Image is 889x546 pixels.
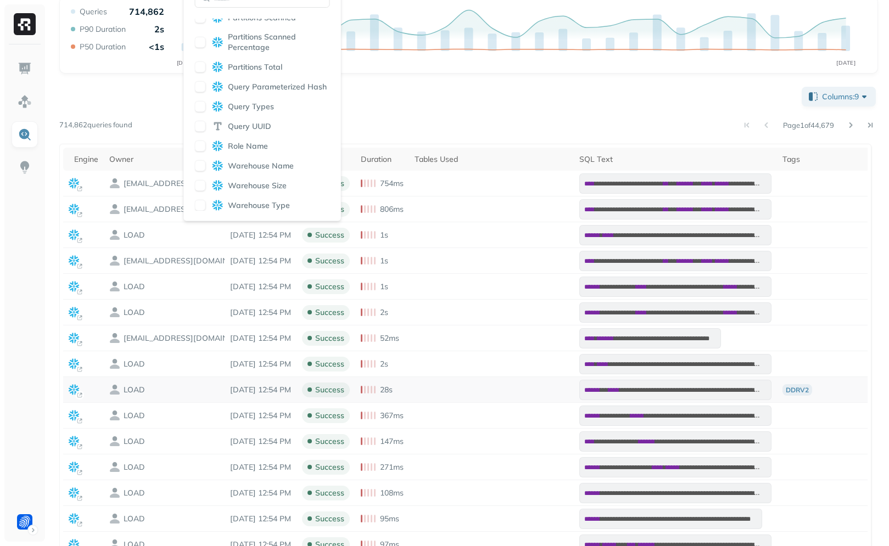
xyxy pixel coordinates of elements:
p: Sep 16, 2025 12:54 PM [230,333,291,344]
p: 714,862 queries found [59,120,132,131]
p: 147ms [380,436,404,447]
p: success [315,488,344,498]
p: Page 1 of 44,679 [783,120,834,130]
div: Duration [361,154,404,165]
span: Query Types [228,102,274,112]
p: Queries [80,7,107,17]
span: Partitions Total [228,62,282,72]
p: 754ms [380,178,404,189]
p: YARIN.NOY@FORTER.COM [124,333,233,344]
p: 1s [380,282,388,292]
p: Sep 16, 2025 12:54 PM [230,488,291,498]
p: success [315,385,344,395]
p: success [315,514,344,524]
p: success [315,230,344,240]
p: 271ms [380,462,404,472]
p: success [315,256,344,266]
div: Tags [782,154,881,165]
p: ORI.ARGOV@FORTER.COM [124,256,233,266]
img: Ryft [14,13,36,35]
p: success [315,436,344,447]
p: 1s [380,256,388,266]
p: success [315,359,344,369]
span: Query Parameterized Hash [228,82,327,92]
p: P50 Duration [80,42,126,52]
p: Sep 16, 2025 12:54 PM [230,230,291,240]
img: Query Explorer [18,127,32,142]
p: success [315,462,344,472]
div: Owner [109,154,219,165]
p: success [315,282,344,292]
img: Dashboard [18,61,32,76]
img: Insights [18,160,32,175]
span: Query UUID [228,121,271,132]
p: DDRv2 [782,384,812,396]
img: Assets [18,94,32,109]
p: 108ms [380,488,404,498]
p: 52ms [380,333,399,344]
p: success [315,410,344,421]
p: <1s [149,41,164,52]
p: 367ms [380,410,404,421]
span: Columns: 9 [822,91,870,102]
tspan: [DATE] [177,59,196,66]
p: LOAD [124,230,145,240]
p: 2s [380,307,388,318]
p: LOAD [124,385,145,395]
span: Warehouse Size [228,181,287,191]
p: LOAD [124,462,145,472]
p: 714,862 [129,6,164,17]
p: LOAD [124,514,145,524]
p: Sep 16, 2025 12:54 PM [230,410,291,421]
div: Engine [74,154,98,165]
p: LOAD [124,410,145,421]
p: 2s [154,24,164,35]
p: Sep 16, 2025 12:54 PM [230,514,291,524]
p: LOAD [124,307,145,318]
p: LOAD [124,282,145,292]
p: success [315,307,344,318]
img: Forter [17,514,32,530]
span: Warehouse Type [228,200,290,211]
p: LOAD [124,436,145,447]
div: SQL Text [579,154,771,165]
p: LOAD [124,359,145,369]
p: Sep 16, 2025 12:54 PM [230,385,291,395]
p: ORI.ARGOV@FORTER.COM [124,204,233,215]
tspan: [DATE] [836,59,856,66]
p: Sep 16, 2025 12:54 PM [230,307,291,318]
p: success [315,333,344,344]
span: Partitions Scanned Percentage [228,32,330,53]
p: 2s [380,359,388,369]
p: P90 Duration [80,24,126,35]
p: 806ms [380,204,404,215]
p: Sep 16, 2025 12:54 PM [230,282,291,292]
span: Warehouse Name [228,161,294,171]
p: ORI.ARGOV@FORTER.COM [124,178,233,189]
p: Sep 16, 2025 12:54 PM [230,462,291,472]
p: 1s [380,230,388,240]
span: Role Name [228,141,268,151]
p: Sep 16, 2025 12:54 PM [230,436,291,447]
p: Sep 16, 2025 12:54 PM [230,359,291,369]
p: 28s [380,385,393,395]
button: Columns:9 [802,87,876,106]
div: Tables Used [415,154,568,165]
p: 95ms [380,514,399,524]
p: Sep 16, 2025 12:54 PM [230,256,291,266]
p: LOAD [124,488,145,498]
